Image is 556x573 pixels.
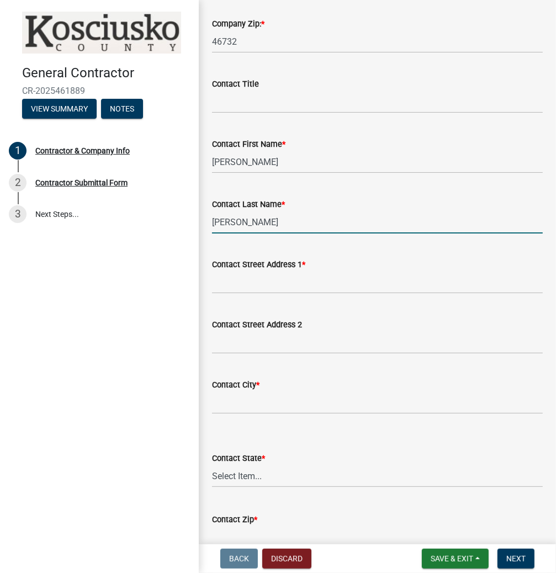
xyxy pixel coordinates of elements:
[9,142,27,160] div: 1
[101,105,143,114] wm-modal-confirm: Notes
[22,65,190,81] h4: General Contractor
[22,12,181,54] img: Kosciusko County, Indiana
[22,86,177,96] span: CR-2025461889
[212,201,285,209] label: Contact Last Name
[22,105,97,114] wm-modal-confirm: Summary
[262,549,311,569] button: Discard
[212,261,305,269] label: Contact Street Address 1
[506,554,526,563] span: Next
[497,549,534,569] button: Next
[212,20,264,28] label: Company Zip:
[9,205,27,223] div: 3
[212,516,257,524] label: Contact Zip
[9,174,27,192] div: 2
[212,381,260,389] label: Contact City
[220,549,258,569] button: Back
[35,147,130,155] div: Contractor & Company Info
[22,99,97,119] button: View Summary
[212,141,285,148] label: Contact First Name
[212,455,265,463] label: Contact State
[101,99,143,119] button: Notes
[422,549,489,569] button: Save & Exit
[229,554,249,563] span: Back
[212,321,302,329] label: Contact Street Address 2
[212,81,259,88] label: Contact Title
[431,554,473,563] span: Save & Exit
[35,179,128,187] div: Contractor Submittal Form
